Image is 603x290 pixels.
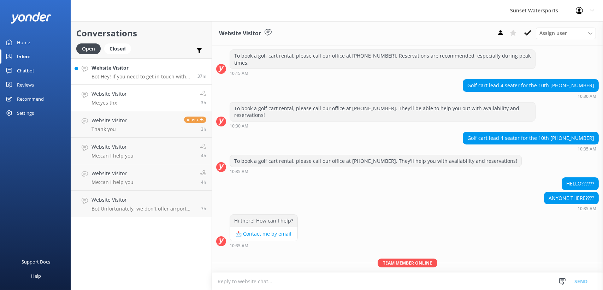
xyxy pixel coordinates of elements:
[17,35,30,49] div: Home
[378,259,437,267] span: Team member online
[71,138,212,164] a: Website VisitorMe:can I help you4h
[230,102,535,121] div: To book a golf cart rental, please call our office at [PHONE_NUMBER]. They'll be able to help you...
[17,92,44,106] div: Recommend
[463,79,598,91] div: Golf cart lead 4 seater for the 10th [PHONE_NUMBER]
[71,85,212,111] a: Website VisitorMe:yes thx3h
[91,64,192,72] h4: Website Visitor
[71,164,212,191] a: Website VisitorMe:can I help you4h
[230,244,248,248] strong: 10:35 AM
[197,73,206,79] span: Sep 04 2025 12:13pm (UTC -05:00) America/Cancun
[578,207,596,211] strong: 10:35 AM
[31,269,41,283] div: Help
[17,49,30,64] div: Inbox
[201,179,206,185] span: Sep 04 2025 08:06am (UTC -05:00) America/Cancun
[230,124,248,128] strong: 10:30 AM
[184,117,206,123] span: Reply
[91,179,134,185] p: Me: can I help you
[22,255,51,269] div: Support Docs
[71,191,212,217] a: Website VisitorBot:Unfortunately, we don't offer airport pick-up for golf carts. If you need tran...
[230,243,298,248] div: Sep 04 2025 09:35am (UTC -05:00) America/Cancun
[17,106,34,120] div: Settings
[71,58,212,85] a: Website VisitorBot:Hey! If you need to get in touch with us, you can call the Sunset Watersports ...
[230,50,535,69] div: To book a golf cart rental, please call our office at [PHONE_NUMBER]. Reservations are recommende...
[17,64,34,78] div: Chatbot
[578,42,596,46] strong: 10:15 AM
[544,206,599,211] div: Sep 04 2025 09:35am (UTC -05:00) America/Cancun
[104,45,135,52] a: Closed
[201,153,206,159] span: Sep 04 2025 08:06am (UTC -05:00) America/Cancun
[76,26,206,40] h2: Conversations
[91,206,196,212] p: Bot: Unfortunately, we don't offer airport pick-up for golf carts. If you need transportation for...
[91,73,192,80] p: Bot: Hey! If you need to get in touch with us, you can call the Sunset Watersports team at [PHONE...
[91,143,134,151] h4: Website Visitor
[76,45,104,52] a: Open
[578,147,596,151] strong: 10:35 AM
[536,28,596,39] div: Assign User
[91,90,127,98] h4: Website Visitor
[104,43,131,54] div: Closed
[230,215,297,227] div: Hi there! How can I help?
[230,155,521,167] div: To book a golf cart rental, please call our office at [PHONE_NUMBER]. They'll help you with avail...
[71,111,212,138] a: Website VisitorThank youReply3h
[91,117,127,124] h4: Website Visitor
[201,206,206,212] span: Sep 04 2025 05:44am (UTC -05:00) America/Cancun
[76,43,101,54] div: Open
[201,100,206,106] span: Sep 04 2025 09:41am (UTC -05:00) America/Cancun
[11,12,51,24] img: yonder-white-logo.png
[562,178,598,190] div: HELLO??????
[17,78,34,92] div: Reviews
[578,94,596,99] strong: 10:30 AM
[230,227,297,241] button: 📩 Contact me by email
[230,123,536,128] div: Sep 04 2025 09:30am (UTC -05:00) America/Cancun
[219,29,261,38] h3: Website Visitor
[91,196,196,204] h4: Website Visitor
[230,71,248,76] strong: 10:15 AM
[539,29,567,37] span: Assign user
[230,71,536,76] div: Sep 04 2025 09:15am (UTC -05:00) America/Cancun
[91,153,134,159] p: Me: can I help you
[463,146,599,151] div: Sep 04 2025 09:35am (UTC -05:00) America/Cancun
[230,170,248,174] strong: 10:35 AM
[463,94,599,99] div: Sep 04 2025 09:30am (UTC -05:00) America/Cancun
[230,169,522,174] div: Sep 04 2025 09:35am (UTC -05:00) America/Cancun
[544,192,598,204] div: ANYONE THERE????
[91,170,134,177] h4: Website Visitor
[91,100,127,106] p: Me: yes thx
[463,132,598,144] div: Golf cart lead 4 seater for the 10th [PHONE_NUMBER]
[91,126,127,132] p: Thank you
[201,126,206,132] span: Sep 04 2025 09:12am (UTC -05:00) America/Cancun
